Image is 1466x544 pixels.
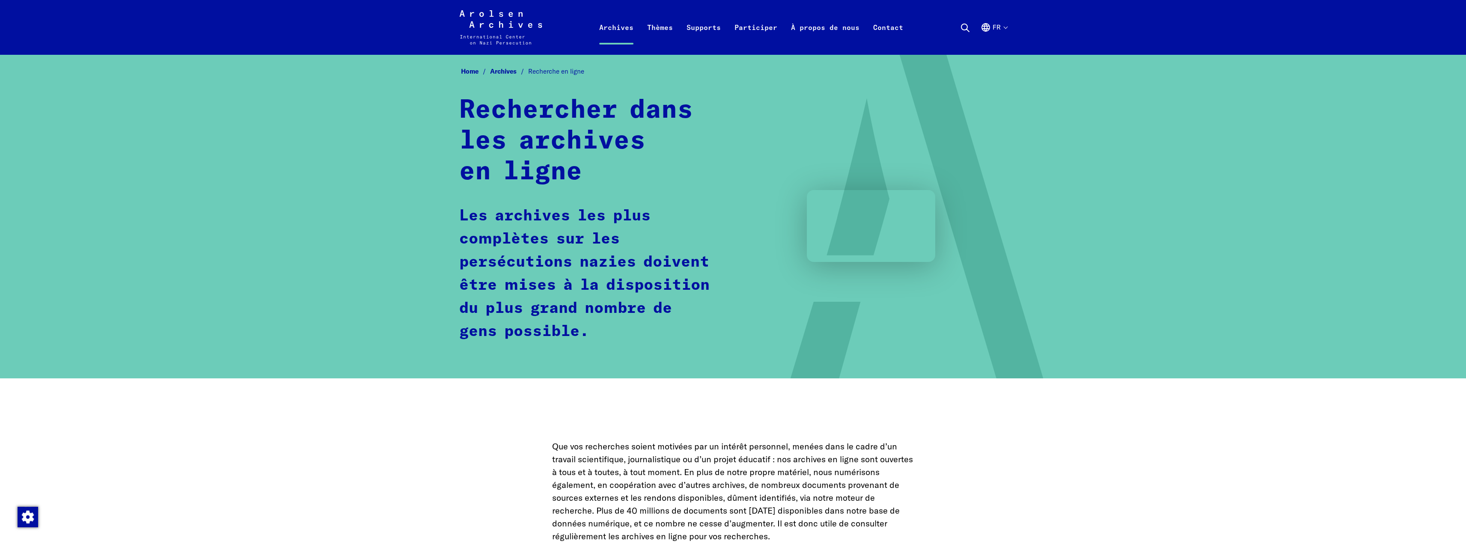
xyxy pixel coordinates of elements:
button: Français, sélection de la langue [981,22,1007,53]
span: Recherche en ligne [528,67,584,75]
a: Supports [680,21,728,55]
a: À propos de nous [784,21,866,55]
nav: Breadcrumb [459,65,1007,78]
p: Que vos recherches soient motivées par un intérêt personnel, menées dans le cadre d’un travail sc... [552,440,914,543]
a: Archives [490,67,528,75]
a: Home [461,67,490,75]
img: Modification du consentement [18,507,38,527]
nav: Principal [592,10,910,45]
a: Participer [728,21,784,55]
p: Les archives les plus complètes sur les persécutions nazies doivent être mises à la disposition d... [459,205,718,343]
a: Thèmes [640,21,680,55]
a: Contact [866,21,910,55]
strong: Rechercher dans les archives en ligne [459,98,693,185]
a: Archives [592,21,640,55]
